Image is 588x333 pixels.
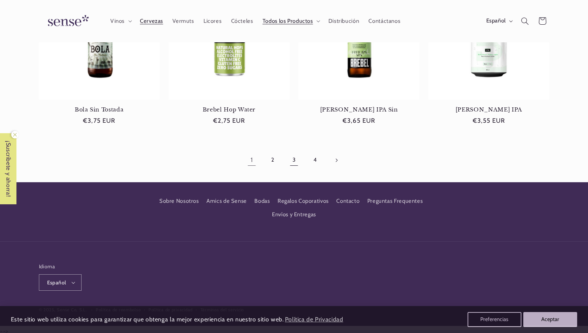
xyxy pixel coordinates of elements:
a: Página 4 [307,152,324,169]
button: Español [481,13,516,28]
a: Sobre Nosotros [159,196,199,208]
a: Envíos y Entregas [272,208,316,222]
span: Vinos [110,18,125,25]
a: Cócteles [226,13,258,29]
h2: Idioma [39,263,82,270]
summary: Todos los Productos [258,13,324,29]
span: Español [486,17,506,25]
span: Vermuts [172,18,194,25]
img: Sense [39,10,95,32]
a: [PERSON_NAME] IPA Sin [298,106,419,113]
button: Español [39,274,82,291]
a: Distribución [324,13,364,29]
a: Página 3 [285,152,303,169]
button: Preferencias [468,312,521,327]
a: Preguntas Frequentes [367,194,423,208]
a: Bola Sin Tostada [39,106,160,113]
span: ¡Suscríbete y ahorra! [1,133,16,204]
span: Contáctanos [368,18,400,25]
span: Español [47,279,66,286]
a: [PERSON_NAME] IPA [428,106,549,113]
nav: Paginación [39,152,549,169]
button: Aceptar [523,312,577,327]
summary: Búsqueda [516,12,533,30]
a: Licores [199,13,226,29]
a: Contáctanos [364,13,405,29]
a: Regalos Coporativos [278,194,329,208]
span: Cócteles [231,18,253,25]
span: Todos los Productos [263,18,313,25]
a: Política de Privacidad (opens in a new tab) [284,313,344,326]
a: Página 2 [264,152,281,169]
a: Contacto [336,194,359,208]
summary: Vinos [105,13,135,29]
a: Página siguiente [328,152,345,169]
a: Sense [36,7,98,35]
span: Este sitio web utiliza cookies para garantizar que obtenga la mejor experiencia en nuestro sitio ... [11,316,284,323]
a: Cervezas [135,13,168,29]
a: Bodas [254,194,270,208]
a: Amics de Sense [206,194,247,208]
span: Cervezas [140,18,163,25]
a: Brebel Hop Water [169,106,290,113]
a: Página 1 [243,152,260,169]
a: Vermuts [168,13,199,29]
span: Licores [203,18,221,25]
span: Distribución [328,18,359,25]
